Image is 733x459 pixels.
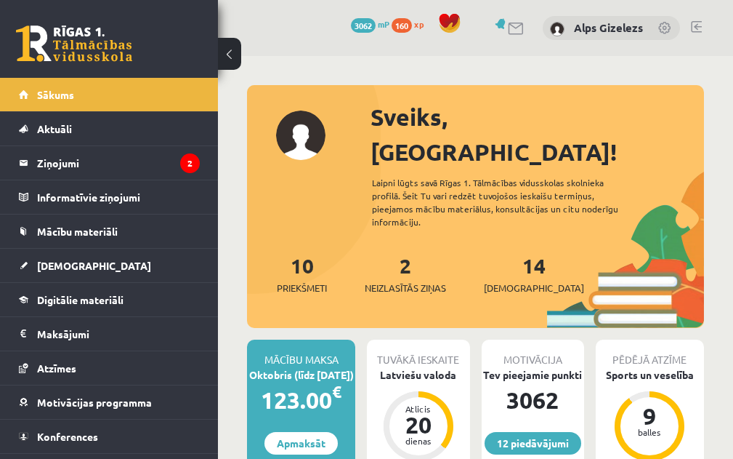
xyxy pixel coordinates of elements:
img: Alps Gizelezs [550,22,564,36]
div: Tev pieejamie punkti [482,367,584,383]
div: 20 [397,413,440,436]
div: Atlicis [397,404,440,413]
a: Motivācijas programma [19,386,200,419]
a: Informatīvie ziņojumi [19,180,200,214]
span: Priekšmeti [277,281,327,295]
div: balles [628,428,671,436]
div: Mācību maksa [247,340,355,367]
div: dienas [397,436,440,445]
span: Atzīmes [37,362,76,375]
div: 123.00 [247,383,355,418]
span: [DEMOGRAPHIC_DATA] [37,259,151,272]
span: Mācību materiāli [37,225,118,238]
span: Aktuāli [37,122,72,135]
span: Motivācijas programma [37,396,152,409]
div: 3062 [482,383,584,418]
a: 14[DEMOGRAPHIC_DATA] [484,252,584,295]
span: Digitālie materiāli [37,293,123,306]
a: 10Priekšmeti [277,252,327,295]
a: 2Neizlasītās ziņas [365,252,446,295]
span: Sākums [37,88,74,101]
span: 3062 [351,18,376,33]
div: Latviešu valoda [367,367,469,383]
div: 9 [628,404,671,428]
legend: Maksājumi [37,317,200,351]
div: Sports un veselība [596,367,704,383]
span: Konferences [37,430,98,443]
a: Sākums [19,78,200,111]
div: Motivācija [482,340,584,367]
div: Pēdējā atzīme [596,340,704,367]
legend: Informatīvie ziņojumi [37,180,200,214]
a: Mācību materiāli [19,215,200,248]
a: Atzīmes [19,351,200,385]
span: [DEMOGRAPHIC_DATA] [484,281,584,295]
legend: Ziņojumi [37,146,200,180]
a: Ziņojumi2 [19,146,200,180]
div: Tuvākā ieskaite [367,340,469,367]
div: Sveiks, [GEOGRAPHIC_DATA]! [370,100,704,169]
a: Maksājumi [19,317,200,351]
a: Konferences [19,420,200,453]
span: Neizlasītās ziņas [365,281,446,295]
a: Alps Gizelezs [574,20,643,35]
a: Digitālie materiāli [19,283,200,316]
a: 12 piedāvājumi [485,432,581,455]
span: 160 [392,18,412,33]
a: 160 xp [392,18,431,30]
span: € [332,381,341,402]
a: Rīgas 1. Tālmācības vidusskola [16,25,132,62]
span: mP [378,18,389,30]
a: [DEMOGRAPHIC_DATA] [19,249,200,282]
div: Laipni lūgts savā Rīgas 1. Tālmācības vidusskolas skolnieka profilā. Šeit Tu vari redzēt tuvojošo... [372,176,646,228]
a: Aktuāli [19,112,200,145]
span: xp [414,18,424,30]
a: Apmaksāt [264,432,338,455]
a: 3062 mP [351,18,389,30]
div: Oktobris (līdz [DATE]) [247,367,355,383]
i: 2 [180,153,200,173]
